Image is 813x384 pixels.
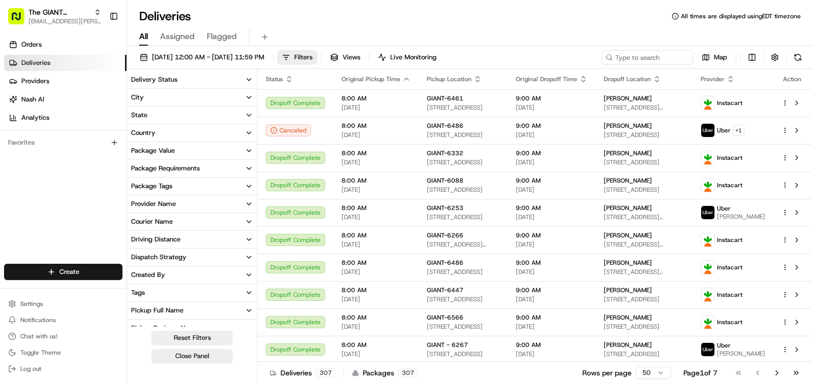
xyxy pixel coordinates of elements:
span: 9:00 AM [516,286,587,294]
span: [STREET_ADDRESS][PERSON_NAME] [604,268,684,276]
span: Pylon [101,172,123,180]
div: Action [781,75,803,83]
button: State [127,107,257,124]
button: Provider Name [127,195,257,213]
span: [DATE] [516,131,587,139]
span: [DATE] [341,131,411,139]
button: Close Panel [151,349,233,363]
div: Driving Distance [131,235,180,244]
span: Log out [20,365,41,373]
span: [PERSON_NAME] [604,122,652,130]
span: GIANT-6486 [427,122,463,130]
span: [STREET_ADDRESS] [604,158,684,166]
span: Providers [21,77,49,86]
span: 8:00 AM [341,122,411,130]
img: profile_instacart_ahold_partner.png [701,233,714,247]
span: 9:00 AM [516,313,587,322]
div: 💻 [86,148,94,156]
a: Analytics [4,110,127,126]
span: 8:00 AM [341,204,411,212]
img: profile_instacart_ahold_partner.png [701,261,714,274]
div: 307 [398,368,418,377]
span: [EMAIL_ADDRESS][PERSON_NAME][DOMAIN_NAME] [28,17,101,25]
span: Notifications [20,316,56,324]
span: Instacart [717,236,742,244]
div: Courier Name [131,217,173,226]
span: [STREET_ADDRESS] [604,186,684,194]
button: Log out [4,362,122,376]
button: The GIANT Company [28,7,90,17]
span: 9:00 AM [516,204,587,212]
div: Package Value [131,146,175,155]
span: [STREET_ADDRESS] [427,295,499,303]
span: 9:00 AM [516,149,587,157]
div: Package Tags [131,182,172,191]
p: Rows per page [582,368,632,378]
span: GIANT-6566 [427,313,463,322]
span: Uber [717,341,731,350]
span: GIANT-6266 [427,231,463,239]
span: [STREET_ADDRESS] [604,295,684,303]
span: Original Pickup Time [341,75,400,83]
span: [PERSON_NAME] [604,177,652,185]
h1: Deliveries [139,8,191,24]
span: Filters [294,53,312,62]
button: Views [326,50,365,64]
span: [DATE] [516,268,587,276]
span: [DATE] [516,103,587,112]
span: Uber [717,126,731,134]
img: profile_uber_ahold_partner.png [701,343,714,356]
span: [PERSON_NAME] [604,313,652,322]
span: 8:00 AM [341,149,411,157]
div: Canceled [266,124,311,136]
div: Pickup Full Name [131,306,183,315]
button: [DATE] 12:00 AM - [DATE] 11:59 PM [135,50,269,64]
img: profile_instacart_ahold_partner.png [701,96,714,110]
span: GIANT-6461 [427,94,463,102]
button: Create [4,264,122,280]
button: Pickup Business Name [127,320,257,337]
div: 307 [316,368,335,377]
span: Knowledge Base [20,147,78,157]
img: profile_instacart_ahold_partner.png [701,316,714,329]
input: Type to search [602,50,693,64]
span: [DATE] [341,268,411,276]
span: [PERSON_NAME] [604,231,652,239]
span: [STREET_ADDRESS] [427,323,499,331]
button: Country [127,124,257,142]
div: Favorites [4,134,122,151]
span: Original Dropoff Time [516,75,577,83]
div: Package Requirements [131,164,200,173]
span: [PERSON_NAME] [717,350,765,358]
img: profile_instacart_ahold_partner.png [701,151,714,164]
img: profile_uber_ahold_partner.png [701,124,714,137]
span: [STREET_ADDRESS] [427,158,499,166]
span: GIANT-6447 [427,286,463,294]
button: Live Monitoring [373,50,441,64]
span: API Documentation [96,147,163,157]
span: [STREET_ADDRESS] [427,186,499,194]
span: 8:00 AM [341,94,411,102]
span: Deliveries [21,58,50,67]
button: Driving Distance [127,231,257,248]
span: Instacart [717,154,742,162]
div: Tags [131,288,145,297]
span: Dropoff Location [604,75,651,83]
span: [STREET_ADDRESS] [427,268,499,276]
div: 📗 [10,148,18,156]
span: [STREET_ADDRESS] [604,350,684,358]
span: [STREET_ADDRESS] [427,103,499,112]
button: Notifications [4,313,122,327]
span: [DATE] [341,213,411,221]
span: [PERSON_NAME] [604,149,652,157]
span: Instacart [717,291,742,299]
button: Filters [277,50,317,64]
img: profile_uber_ahold_partner.png [701,206,714,219]
span: Analytics [21,113,49,122]
span: 9:00 AM [516,94,587,102]
span: 9:00 AM [516,122,587,130]
img: Nash [10,10,30,30]
span: [DATE] [516,350,587,358]
span: [DATE] [516,323,587,331]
